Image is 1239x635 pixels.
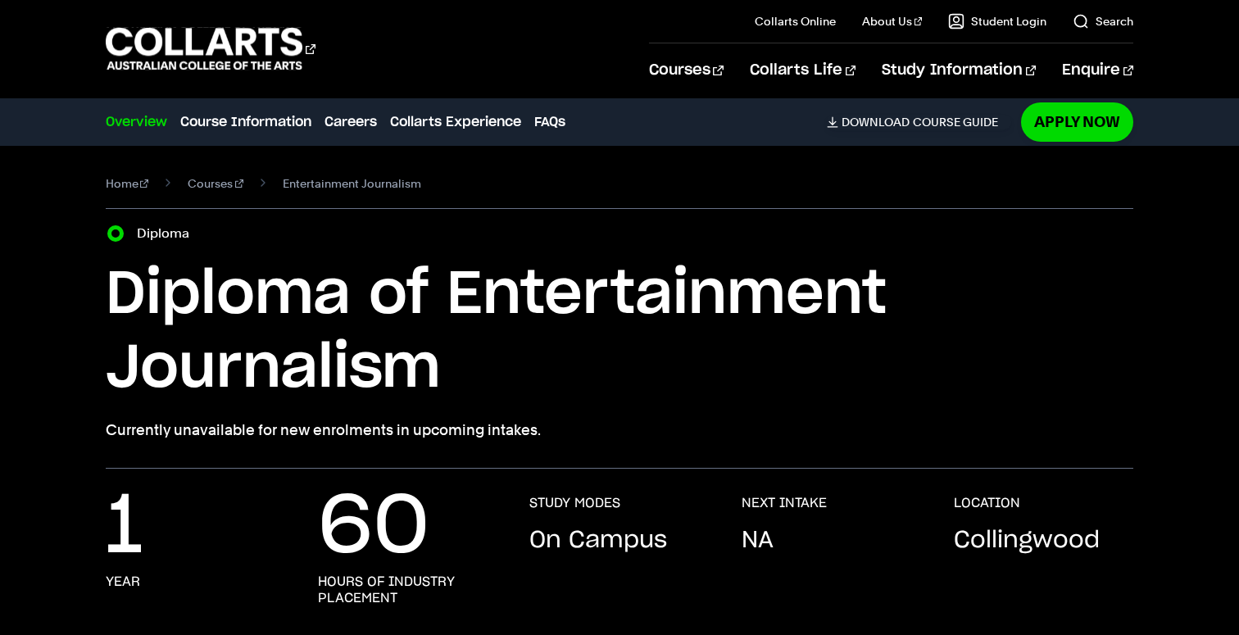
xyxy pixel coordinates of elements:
a: Collarts Life [750,43,855,98]
p: 60 [318,495,429,560]
a: Study Information [882,43,1036,98]
div: Go to homepage [106,25,315,72]
a: Course Information [180,112,311,132]
span: Download [842,115,910,129]
h3: STUDY MODES [529,495,620,511]
a: DownloadCourse Guide [827,115,1011,129]
a: Home [106,172,149,195]
a: Apply Now [1021,102,1133,141]
p: NA [742,524,774,557]
p: On Campus [529,524,667,557]
a: Courses [188,172,243,195]
a: Enquire [1062,43,1133,98]
a: Courses [649,43,724,98]
h3: NEXT INTAKE [742,495,827,511]
a: Overview [106,112,167,132]
h3: hours of industry placement [318,574,497,606]
a: Collarts Experience [390,112,521,132]
p: 1 [106,495,143,560]
a: Careers [324,112,377,132]
a: FAQs [534,112,565,132]
h1: Diploma of Entertainment Journalism [106,258,1134,406]
a: About Us [862,13,923,29]
a: Student Login [948,13,1046,29]
p: Collingwood [954,524,1100,557]
h3: year [106,574,140,590]
a: Collarts Online [755,13,836,29]
h3: LOCATION [954,495,1020,511]
p: Currently unavailable for new enrolments in upcoming intakes. [106,419,1134,442]
span: Entertainment Journalism [283,172,421,195]
a: Search [1073,13,1133,29]
label: Diploma [137,222,199,245]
